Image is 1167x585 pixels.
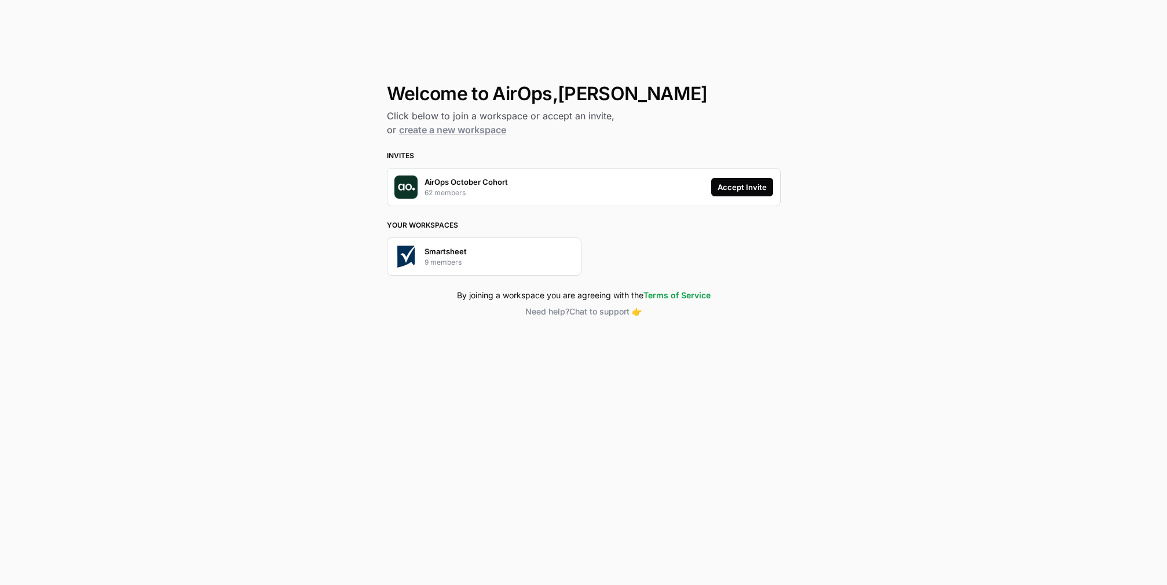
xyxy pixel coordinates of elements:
[399,124,506,136] a: create a new workspace
[425,257,462,268] p: 9 members
[718,181,767,193] div: Accept Invite
[569,306,642,316] span: Chat to support 👉
[387,306,781,317] button: Need help?Chat to support 👉
[387,109,781,137] h2: Click below to join a workspace or accept an invite, or
[425,176,508,188] p: AirOps October Cohort
[394,245,418,268] img: Company Logo
[525,306,569,316] span: Need help?
[387,83,781,104] h1: Welcome to AirOps, [PERSON_NAME]
[387,220,781,231] h3: Your Workspaces
[387,237,581,276] button: Company LogoSmartsheet9 members
[387,151,781,161] h3: Invites
[394,175,418,199] img: Company Logo
[425,188,466,198] p: 62 members
[711,178,773,196] button: Accept Invite
[387,290,781,301] div: By joining a workspace you are agreeing with the
[425,246,467,257] p: Smartsheet
[643,290,711,300] a: Terms of Service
